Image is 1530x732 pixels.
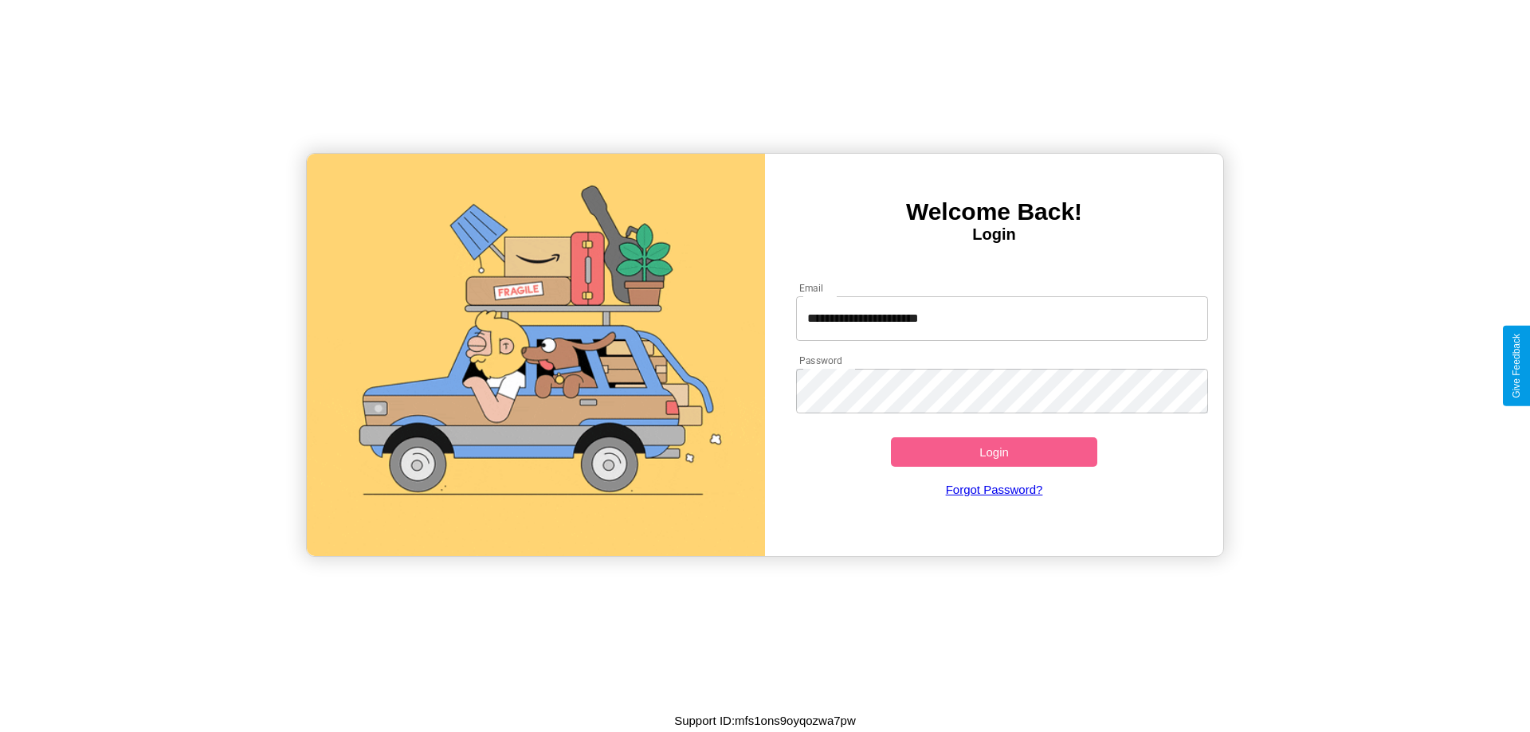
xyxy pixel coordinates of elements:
[765,198,1223,225] h3: Welcome Back!
[799,354,841,367] label: Password
[788,467,1201,512] a: Forgot Password?
[799,281,824,295] label: Email
[1511,334,1522,398] div: Give Feedback
[674,710,856,731] p: Support ID: mfs1ons9oyqozwa7pw
[307,154,765,556] img: gif
[765,225,1223,244] h4: Login
[891,437,1097,467] button: Login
